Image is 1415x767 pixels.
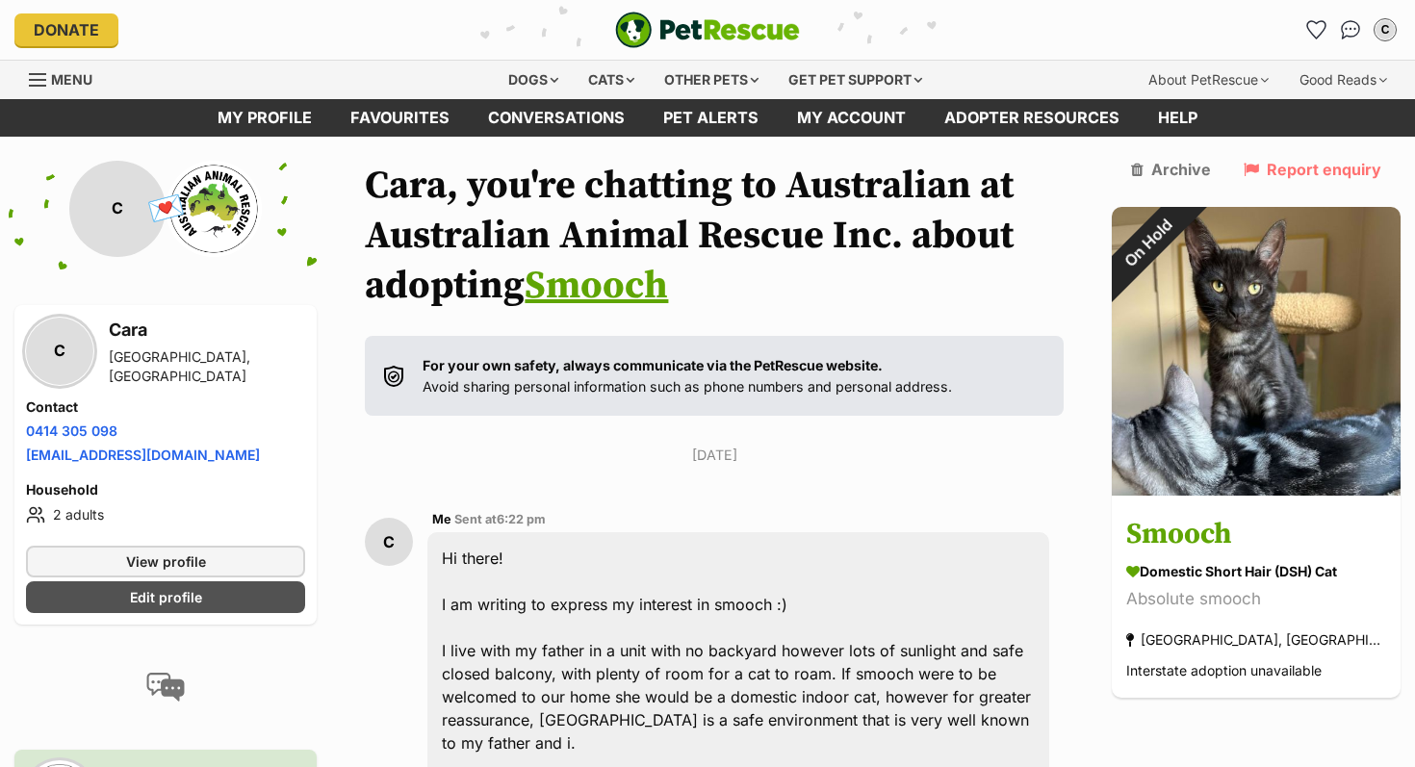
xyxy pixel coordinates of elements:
a: Smooch Domestic Short Hair (DSH) Cat Absolute smooch [GEOGRAPHIC_DATA], [GEOGRAPHIC_DATA] Interst... [1112,499,1401,698]
img: Australian Animal Rescue Inc. profile pic [166,161,262,257]
img: logo-e224e6f780fb5917bec1dbf3a21bbac754714ae5b6737aabdf751b685950b380.svg [615,12,800,48]
span: 💌 [144,188,188,229]
div: Good Reads [1286,61,1401,99]
a: Conversations [1335,14,1366,45]
button: My account [1370,14,1401,45]
span: Interstate adoption unavailable [1126,662,1322,678]
a: Adopter resources [925,99,1139,137]
span: Menu [51,71,92,88]
a: [EMAIL_ADDRESS][DOMAIN_NAME] [26,447,260,463]
a: Pet alerts [644,99,778,137]
p: Avoid sharing personal information such as phone numbers and personal address. [423,355,952,396]
a: conversations [469,99,644,137]
div: Absolute smooch [1126,586,1386,612]
a: View profile [26,546,305,577]
h1: Cara, you're chatting to Australian at Australian Animal Rescue Inc. about adopting [365,161,1064,311]
div: [GEOGRAPHIC_DATA], [GEOGRAPHIC_DATA] [109,347,305,386]
a: Favourites [1300,14,1331,45]
strong: For your own safety, always communicate via the PetRescue website. [423,357,883,373]
div: Other pets [651,61,772,99]
div: [GEOGRAPHIC_DATA], [GEOGRAPHIC_DATA] [1126,626,1386,652]
h3: Cara [109,317,305,344]
div: About PetRescue [1135,61,1282,99]
a: Report enquiry [1244,161,1381,178]
a: On Hold [1112,480,1401,499]
a: Edit profile [26,581,305,613]
img: conversation-icon-4a6f8262b818ee0b60e3300018af0b2d0b884aa5de6e9bcb8d3d4eeb1a70a7c4.svg [146,673,185,702]
p: [DATE] [365,445,1064,465]
a: Donate [14,13,118,46]
span: Sent at [454,512,546,526]
div: C [69,161,166,257]
span: Edit profile [130,587,202,607]
span: 6:22 pm [497,512,546,526]
li: 2 adults [26,503,305,526]
img: Smooch [1112,207,1401,496]
h4: Contact [26,397,305,417]
div: C [1376,20,1395,39]
h4: Household [26,480,305,499]
div: Cats [575,61,648,99]
div: On Hold [1085,180,1210,305]
a: Archive [1131,161,1211,178]
a: My account [778,99,925,137]
div: Get pet support [775,61,936,99]
ul: Account quick links [1300,14,1401,45]
div: C [365,518,413,566]
a: My profile [198,99,331,137]
span: Me [432,512,451,526]
h3: Smooch [1126,513,1386,556]
a: 0414 305 098 [26,422,117,439]
a: Smooch [525,262,668,310]
a: PetRescue [615,12,800,48]
div: C [26,318,93,385]
a: Help [1139,99,1217,137]
div: Domestic Short Hair (DSH) Cat [1126,561,1386,581]
img: chat-41dd97257d64d25036548639549fe6c8038ab92f7586957e7f3b1b290dea8141.svg [1341,20,1361,39]
div: Dogs [495,61,572,99]
a: Favourites [331,99,469,137]
a: Menu [29,61,106,95]
span: View profile [126,551,206,572]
